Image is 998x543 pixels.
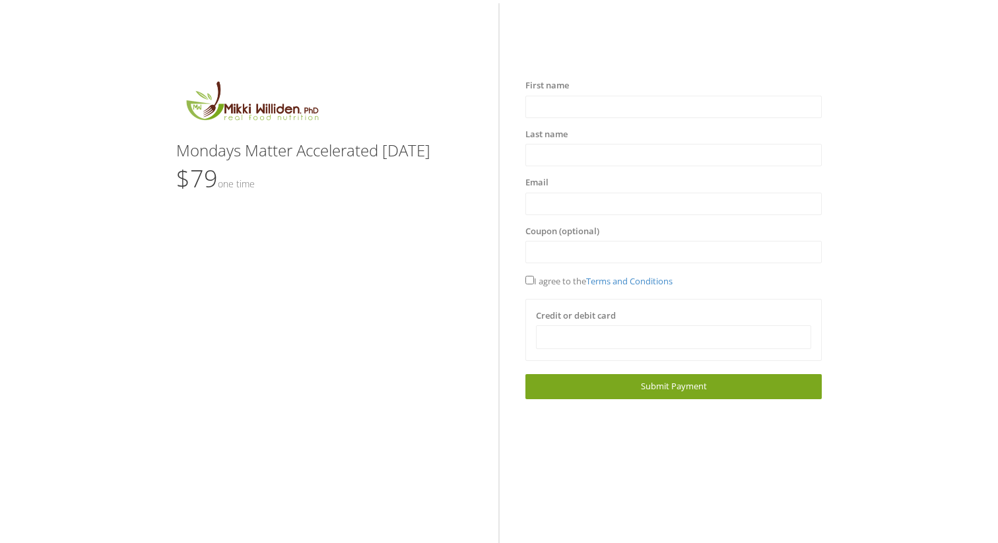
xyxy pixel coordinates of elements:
a: Submit Payment [525,374,822,399]
a: Terms and Conditions [586,275,673,287]
h3: Mondays Matter Accelerated [DATE] [176,142,473,159]
label: First name [525,79,569,92]
span: Submit Payment [641,380,707,392]
label: Last name [525,128,568,141]
label: Credit or debit card [536,309,616,323]
label: Email [525,176,549,189]
img: MikkiLogoMain.png [176,79,327,129]
span: $79 [176,162,255,195]
iframe: Secure card payment input frame [545,332,803,343]
label: Coupon (optional) [525,225,599,238]
span: I agree to the [525,275,673,287]
small: One time [218,177,255,190]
